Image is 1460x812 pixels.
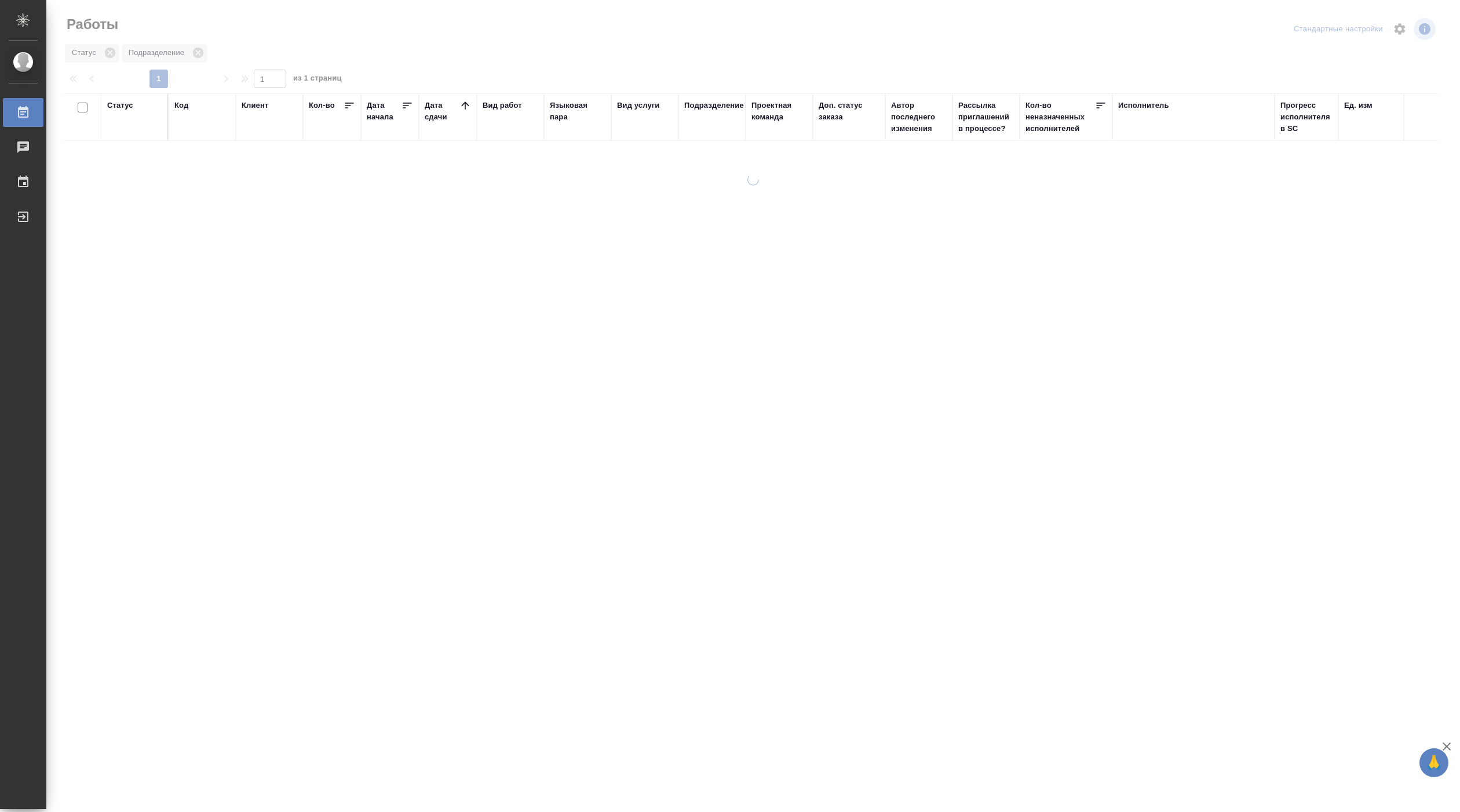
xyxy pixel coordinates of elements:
[107,100,133,111] div: Статус
[550,100,605,123] div: Языковая пара
[1025,100,1095,134] div: Кол-во неназначенных исполнителей
[174,100,188,111] div: Код
[367,100,402,123] div: Дата начала
[1424,751,1444,775] span: 🙏
[958,100,1014,134] div: Рассылка приглашений в процессе?
[242,100,268,111] div: Клиент
[1419,748,1448,777] button: 🙏
[1280,100,1333,134] div: Прогресс исполнителя в SC
[819,100,879,123] div: Доп. статус заказа
[425,100,459,123] div: Дата сдачи
[1344,100,1373,111] div: Ед. изм
[891,100,947,134] div: Автор последнего изменения
[617,100,660,111] div: Вид услуги
[1118,100,1169,111] div: Исполнитель
[684,100,744,111] div: Подразделение
[309,100,335,111] div: Кол-во
[483,100,522,111] div: Вид работ
[751,100,807,123] div: Проектная команда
